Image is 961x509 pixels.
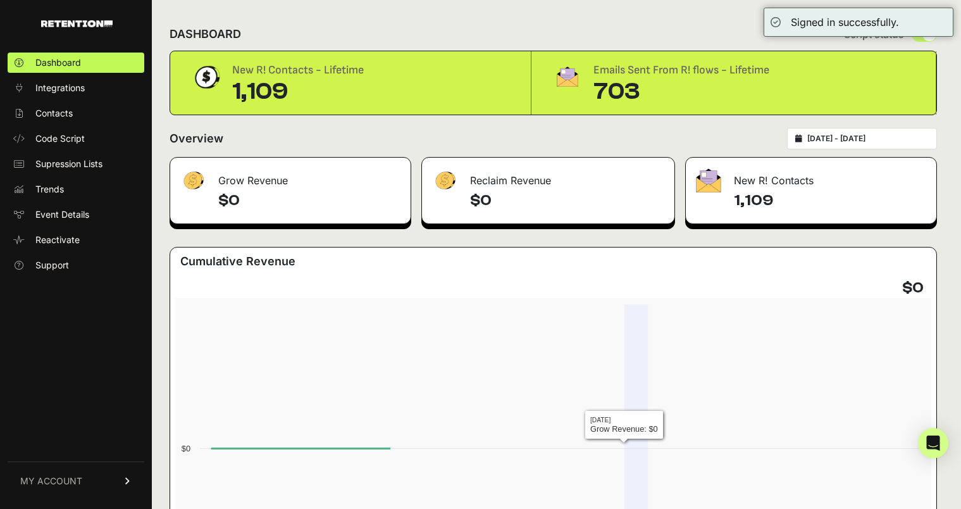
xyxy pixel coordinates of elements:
span: Supression Lists [35,158,102,170]
h4: 1,109 [734,191,926,211]
span: Support [35,259,69,272]
a: MY ACCOUNT [8,462,144,500]
div: Grow Revenue [170,158,411,196]
img: dollar-coin-05c43ed7efb7bc0c12610022525b4bbbb207c7efeef5aecc26f025e68dcafac9.png [190,61,222,93]
img: fa-envelope-19ae18322b30453b285274b1b8af3d052b27d846a4fbe8435d1a52b978f639a2.png [696,168,721,192]
a: Trends [8,179,144,199]
h2: Overview [170,130,223,148]
a: Support [8,255,144,275]
a: Code Script [8,129,144,149]
span: Integrations [35,82,85,94]
span: Reactivate [35,234,80,246]
h4: $0 [470,191,664,211]
a: Contacts [8,103,144,123]
span: Trends [35,183,64,196]
span: Code Script [35,132,85,145]
div: New R! Contacts [686,158,936,196]
img: Retention.com [41,20,113,27]
h4: $0 [218,191,400,211]
div: Signed in successfully. [791,15,899,30]
h4: $0 [902,278,924,298]
div: Reclaim Revenue [422,158,674,196]
img: fa-dollar-13500eef13a19c4ab2b9ed9ad552e47b0d9fc28b02b83b90ba0e00f96d6372e9.png [432,168,457,193]
a: Integrations [8,78,144,98]
img: fa-envelope-19ae18322b30453b285274b1b8af3d052b27d846a4fbe8435d1a52b978f639a2.png [552,61,583,92]
img: fa-dollar-13500eef13a19c4ab2b9ed9ad552e47b0d9fc28b02b83b90ba0e00f96d6372e9.png [180,168,206,193]
h3: Cumulative Revenue [180,253,295,270]
div: 1,109 [232,79,364,104]
a: Supression Lists [8,154,144,174]
a: Reactivate [8,230,144,250]
h2: DASHBOARD [170,25,241,43]
span: Dashboard [35,56,81,69]
div: Open Intercom Messenger [918,428,948,458]
span: MY ACCOUNT [20,475,82,487]
span: Contacts [35,107,73,120]
span: Event Details [35,208,89,221]
a: Dashboard [8,53,144,73]
div: Emails Sent From R! flows - Lifetime [593,61,769,79]
a: Event Details [8,204,144,225]
div: 703 [593,79,769,104]
text: $0 [182,444,190,453]
div: New R! Contacts - Lifetime [232,61,364,79]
